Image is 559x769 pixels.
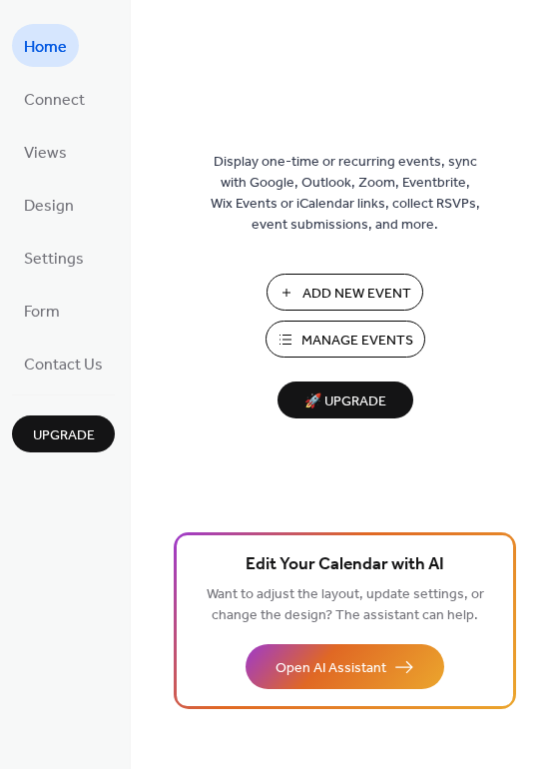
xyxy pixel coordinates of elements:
[301,331,413,352] span: Manage Events
[12,130,79,173] a: Views
[12,24,79,67] a: Home
[12,236,96,279] a: Settings
[12,342,115,384] a: Contact Us
[24,350,103,381] span: Contact Us
[24,297,60,328] span: Form
[246,644,444,689] button: Open AI Assistant
[266,321,425,358] button: Manage Events
[12,289,72,332] a: Form
[24,244,84,275] span: Settings
[12,183,86,226] a: Design
[33,425,95,446] span: Upgrade
[246,551,444,579] span: Edit Your Calendar with AI
[24,138,67,169] span: Views
[267,274,423,311] button: Add New Event
[12,77,97,120] a: Connect
[278,382,413,418] button: 🚀 Upgrade
[12,415,115,452] button: Upgrade
[289,388,401,415] span: 🚀 Upgrade
[276,658,386,679] span: Open AI Assistant
[207,581,484,629] span: Want to adjust the layout, update settings, or change the design? The assistant can help.
[24,32,67,63] span: Home
[211,152,480,236] span: Display one-time or recurring events, sync with Google, Outlook, Zoom, Eventbrite, Wix Events or ...
[24,191,74,222] span: Design
[302,284,411,305] span: Add New Event
[24,85,85,116] span: Connect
